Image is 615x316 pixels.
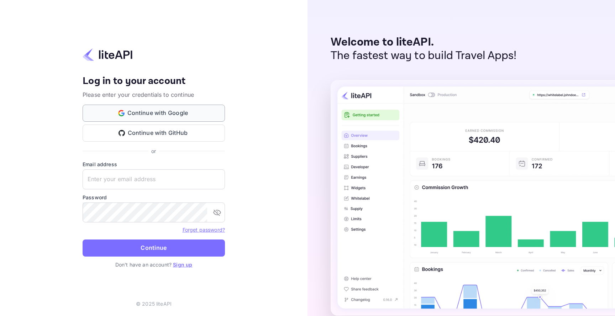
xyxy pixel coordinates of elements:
label: Email address [83,160,225,168]
input: Enter your email address [83,169,225,189]
p: Please enter your credentials to continue [83,90,225,99]
p: The fastest way to build Travel Apps! [331,49,517,63]
button: Continue with Google [83,105,225,122]
a: Forget password? [183,226,225,233]
img: liteapi [83,48,132,62]
a: Sign up [173,262,192,268]
button: toggle password visibility [210,205,224,220]
a: Forget password? [183,227,225,233]
p: Welcome to liteAPI. [331,36,517,49]
p: © 2025 liteAPI [136,300,172,307]
p: Don't have an account? [83,261,225,268]
button: Continue [83,239,225,257]
h4: Log in to your account [83,75,225,88]
button: Continue with GitHub [83,125,225,142]
p: or [151,147,156,155]
label: Password [83,194,225,201]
